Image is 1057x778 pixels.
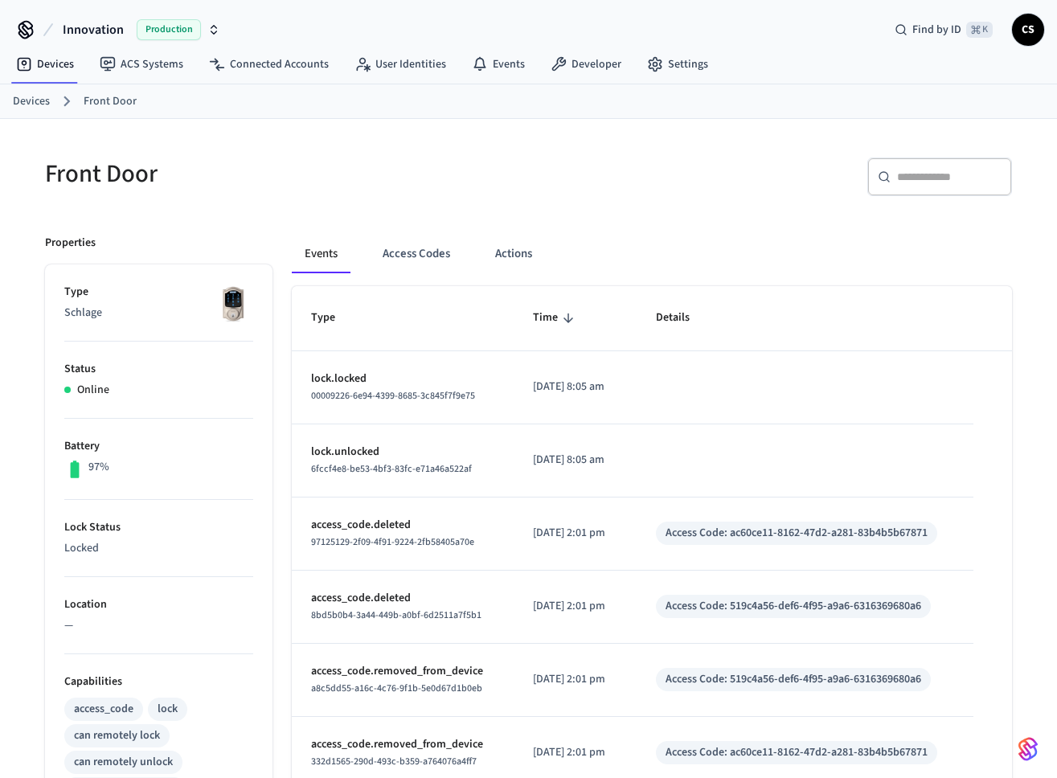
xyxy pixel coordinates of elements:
span: ⌘ K [966,22,993,38]
span: 8bd5b0b4-3a44-449b-a0bf-6d2511a7f5b1 [311,608,481,622]
p: access_code.removed_from_device [311,663,494,680]
span: Type [311,305,356,330]
span: CS [1014,15,1043,44]
p: access_code.removed_from_device [311,736,494,753]
img: Schlage Sense Smart Deadbolt with Camelot Trim, Front [213,284,253,324]
div: Access Code: ac60ce11-8162-47d2-a281-83b4b5b67871 [666,744,928,761]
p: Locked [64,540,253,557]
span: 332d1565-290d-493c-b359-a764076a4ff7 [311,755,477,768]
p: Location [64,596,253,613]
p: Schlage [64,305,253,321]
a: Settings [634,50,721,79]
p: Status [64,361,253,378]
p: Capabilities [64,674,253,690]
p: [DATE] 2:01 pm [533,671,617,688]
span: 00009226-6e94-4399-8685-3c845f7f9e75 [311,389,475,403]
p: [DATE] 8:05 am [533,452,617,469]
span: Details [656,305,711,330]
button: Events [292,235,350,273]
a: Events [459,50,538,79]
span: 97125129-2f09-4f91-9224-2fb58405a70e [311,535,474,549]
div: can remotely lock [74,727,160,744]
p: Properties [45,235,96,252]
a: Developer [538,50,634,79]
div: Find by ID⌘ K [882,15,1006,44]
p: [DATE] 2:01 pm [533,525,617,542]
a: Connected Accounts [196,50,342,79]
p: 97% [88,459,109,476]
p: [DATE] 2:01 pm [533,744,617,761]
p: Type [64,284,253,301]
a: Devices [13,93,50,110]
img: SeamLogoGradient.69752ec5.svg [1018,736,1038,762]
span: 6fccf4e8-be53-4bf3-83fc-e71a46a522af [311,462,472,476]
span: Find by ID [912,22,961,38]
a: ACS Systems [87,50,196,79]
p: access_code.deleted [311,517,494,534]
button: CS [1012,14,1044,46]
a: Devices [3,50,87,79]
button: Access Codes [370,235,463,273]
h5: Front Door [45,158,519,190]
div: lock [158,701,178,718]
div: Access Code: ac60ce11-8162-47d2-a281-83b4b5b67871 [666,525,928,542]
span: Innovation [63,20,124,39]
p: Lock Status [64,519,253,536]
p: lock.locked [311,371,494,387]
span: Time [533,305,579,330]
div: access_code [74,701,133,718]
p: [DATE] 8:05 am [533,379,617,395]
p: Online [77,382,109,399]
p: — [64,617,253,634]
div: Access Code: 519c4a56-def6-4f95-a9a6-6316369680a6 [666,598,921,615]
div: Access Code: 519c4a56-def6-4f95-a9a6-6316369680a6 [666,671,921,688]
a: Front Door [84,93,137,110]
p: [DATE] 2:01 pm [533,598,617,615]
span: Production [137,19,201,40]
p: access_code.deleted [311,590,494,607]
p: lock.unlocked [311,444,494,461]
div: ant example [292,235,1012,273]
a: User Identities [342,50,459,79]
button: Actions [482,235,545,273]
span: a8c5dd55-a16c-4c76-9f1b-5e0d67d1b0eb [311,682,482,695]
p: Battery [64,438,253,455]
div: can remotely unlock [74,754,173,771]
